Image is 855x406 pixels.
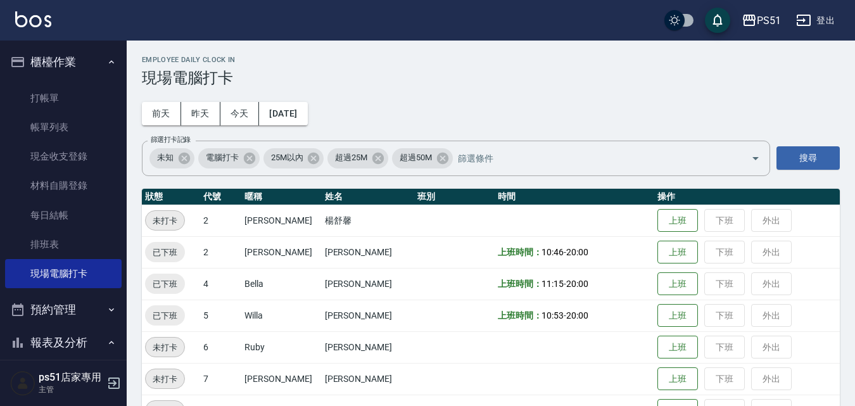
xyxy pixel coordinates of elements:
[322,189,415,205] th: 姓名
[220,102,260,125] button: 今天
[149,148,194,168] div: 未知
[198,148,260,168] div: 電腦打卡
[151,135,191,144] label: 篩選打卡記錄
[414,189,494,205] th: 班別
[241,205,321,236] td: [PERSON_NAME]
[241,236,321,268] td: [PERSON_NAME]
[566,310,588,320] span: 20:00
[737,8,786,34] button: PS51
[657,367,698,391] button: 上班
[392,151,440,164] span: 超過50M
[10,371,35,396] img: Person
[322,363,415,395] td: [PERSON_NAME]
[15,11,51,27] img: Logo
[757,13,781,29] div: PS51
[455,147,729,169] input: 篩選條件
[200,268,241,300] td: 4
[145,277,185,291] span: 已下班
[541,279,564,289] span: 11:15
[5,326,122,359] button: 報表及分析
[200,189,241,205] th: 代號
[5,113,122,142] a: 帳單列表
[200,363,241,395] td: 7
[705,8,730,33] button: save
[146,341,184,354] span: 未打卡
[200,300,241,331] td: 5
[142,56,840,64] h2: Employee Daily Clock In
[241,300,321,331] td: Willa
[181,102,220,125] button: 昨天
[145,309,185,322] span: 已下班
[657,304,698,327] button: 上班
[541,247,564,257] span: 10:46
[39,384,103,395] p: 主管
[142,189,200,205] th: 狀態
[322,236,415,268] td: [PERSON_NAME]
[327,151,375,164] span: 超過25M
[322,300,415,331] td: [PERSON_NAME]
[322,205,415,236] td: 楊舒馨
[776,146,840,170] button: 搜尋
[5,46,122,79] button: 櫃檯作業
[791,9,840,32] button: 登出
[263,148,324,168] div: 25M以內
[5,171,122,200] a: 材料自購登錄
[5,201,122,230] a: 每日結帳
[39,371,103,384] h5: ps51店家專用
[263,151,311,164] span: 25M以內
[654,189,840,205] th: 操作
[200,331,241,363] td: 6
[146,372,184,386] span: 未打卡
[327,148,388,168] div: 超過25M
[241,189,321,205] th: 暱稱
[498,310,542,320] b: 上班時間：
[495,300,654,331] td: -
[495,236,654,268] td: -
[142,102,181,125] button: 前天
[745,148,766,168] button: Open
[5,293,122,326] button: 預約管理
[495,189,654,205] th: 時間
[200,205,241,236] td: 2
[657,209,698,232] button: 上班
[5,84,122,113] a: 打帳單
[5,230,122,259] a: 排班表
[241,363,321,395] td: [PERSON_NAME]
[498,279,542,289] b: 上班時間：
[322,331,415,363] td: [PERSON_NAME]
[146,214,184,227] span: 未打卡
[145,246,185,259] span: 已下班
[149,151,181,164] span: 未知
[5,259,122,288] a: 現場電腦打卡
[495,268,654,300] td: -
[392,148,453,168] div: 超過50M
[198,151,246,164] span: 電腦打卡
[566,279,588,289] span: 20:00
[657,241,698,264] button: 上班
[5,142,122,171] a: 現金收支登錄
[241,331,321,363] td: Ruby
[566,247,588,257] span: 20:00
[322,268,415,300] td: [PERSON_NAME]
[241,268,321,300] td: Bella
[498,247,542,257] b: 上班時間：
[200,236,241,268] td: 2
[259,102,307,125] button: [DATE]
[142,69,840,87] h3: 現場電腦打卡
[541,310,564,320] span: 10:53
[657,272,698,296] button: 上班
[657,336,698,359] button: 上班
